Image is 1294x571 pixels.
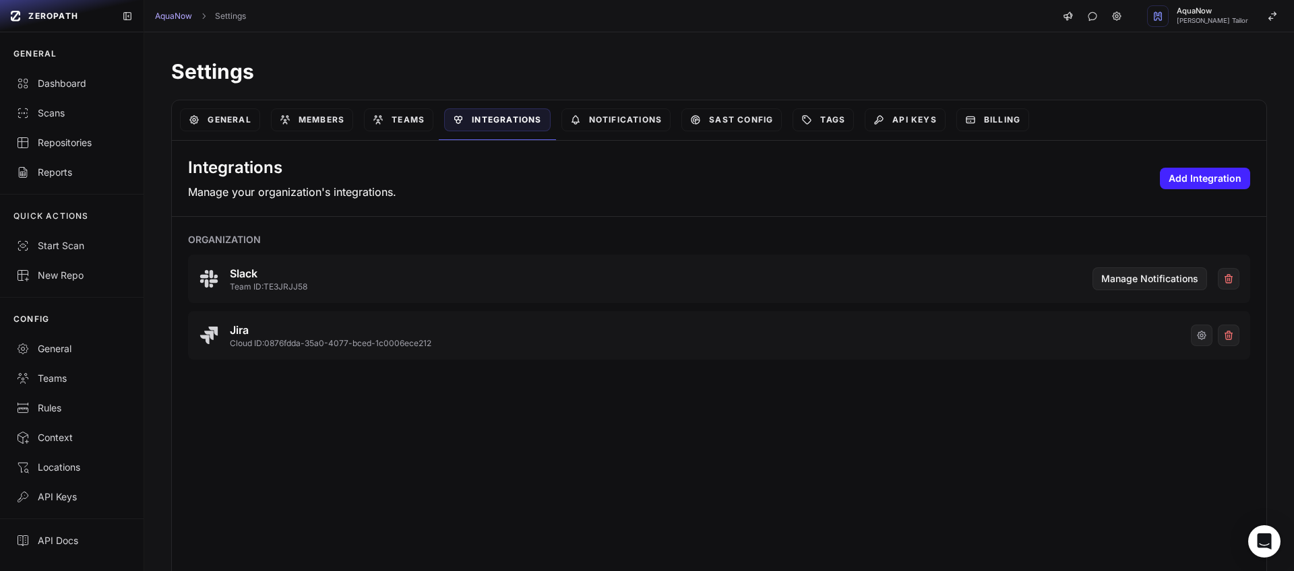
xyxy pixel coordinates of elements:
nav: breadcrumb [155,11,246,22]
div: Rules [16,401,127,415]
div: Repositories [16,136,127,149]
a: Notifications [561,108,671,131]
a: Members [271,108,353,131]
p: GENERAL [13,48,57,59]
h2: Integrations [188,157,396,178]
span: Manage Notifications [1101,272,1198,285]
a: Settings [215,11,246,22]
a: Tags [793,108,854,131]
a: Billing [956,108,1029,131]
a: Teams [364,108,433,131]
div: Open Intercom Messenger [1248,525,1281,558]
a: ZEROPATH [5,5,111,27]
div: Locations [16,461,127,474]
button: Manage Notifications [1092,267,1207,290]
div: Dashboard [16,77,127,90]
div: API Docs [16,534,127,547]
a: Integrations [444,108,550,131]
p: CONFIG [13,314,49,325]
p: Manage your organization's integrations. [188,184,396,200]
h1: Settings [171,59,1267,83]
span: [PERSON_NAME] Tailor [1177,18,1248,24]
div: Reports [16,166,127,179]
p: Team ID: TE3JRJJ58 [230,281,307,292]
a: API Keys [865,108,946,131]
a: AquaNow [155,11,192,22]
span: ZEROPATH [28,11,78,22]
span: AquaNow [1177,7,1248,15]
div: New Repo [16,269,127,282]
p: QUICK ACTIONS [13,211,89,222]
div: Teams [16,372,127,385]
div: General [16,342,127,356]
div: Context [16,431,127,444]
a: General [180,108,259,131]
a: SAST Config [681,108,782,131]
h3: Jira [230,322,431,338]
h3: Slack [230,265,307,281]
h3: Organization [188,233,1250,246]
div: Start Scan [16,239,127,253]
div: Scans [16,106,127,120]
p: Cloud ID: 0876fdda-35a0-4077-bced-1c0006ece212 [230,338,431,349]
svg: chevron right, [199,11,208,21]
button: Add Integration [1160,168,1250,189]
div: API Keys [16,490,127,504]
